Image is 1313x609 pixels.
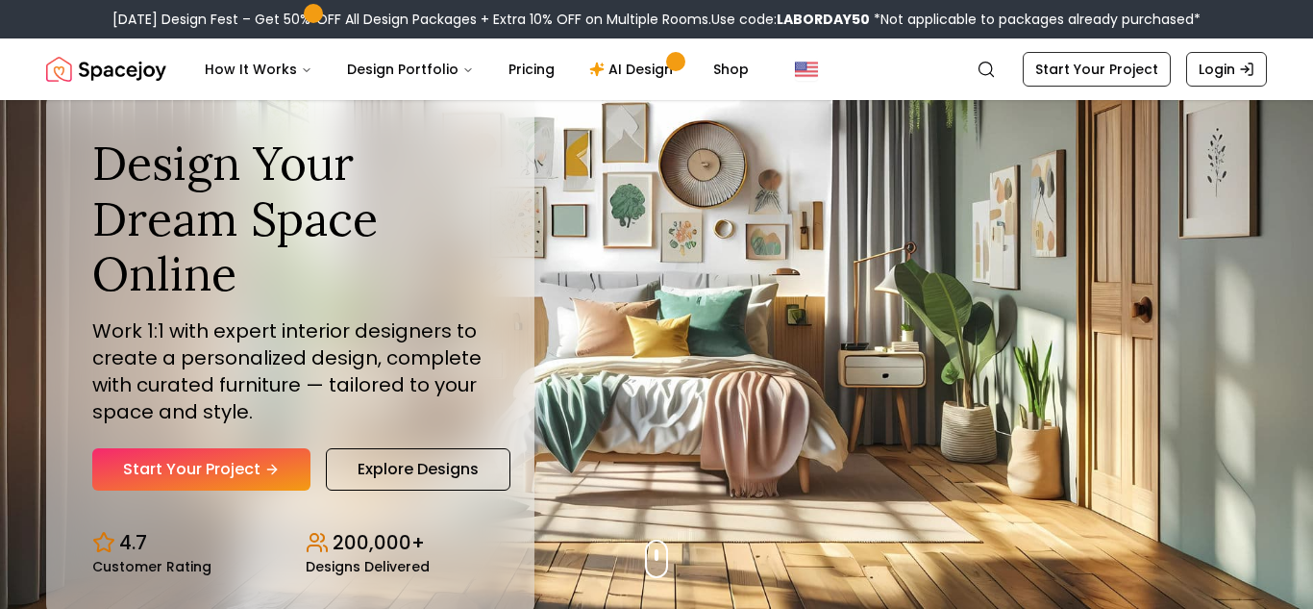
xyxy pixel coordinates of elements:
a: Start Your Project [1023,52,1171,87]
small: Customer Rating [92,560,211,573]
nav: Global [46,38,1267,100]
p: 200,000+ [333,529,425,556]
div: [DATE] Design Fest – Get 50% OFF All Design Packages + Extra 10% OFF on Multiple Rooms. [112,10,1201,29]
span: *Not applicable to packages already purchased* [870,10,1201,29]
small: Designs Delivered [306,560,430,573]
b: LABORDAY50 [777,10,870,29]
img: Spacejoy Logo [46,50,166,89]
a: Explore Designs [326,448,510,491]
span: Use code: [711,10,870,29]
button: How It Works [189,50,328,89]
img: United States [795,58,818,81]
nav: Main [189,50,764,89]
a: Pricing [493,50,570,89]
div: Design stats [92,514,488,573]
h1: Design Your Dream Space Online [92,136,488,302]
button: Design Portfolio [332,50,489,89]
p: Work 1:1 with expert interior designers to create a personalized design, complete with curated fu... [92,317,488,425]
a: Spacejoy [46,50,166,89]
a: Start Your Project [92,448,310,491]
a: AI Design [574,50,694,89]
a: Login [1186,52,1267,87]
p: 4.7 [119,529,147,556]
a: Shop [698,50,764,89]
